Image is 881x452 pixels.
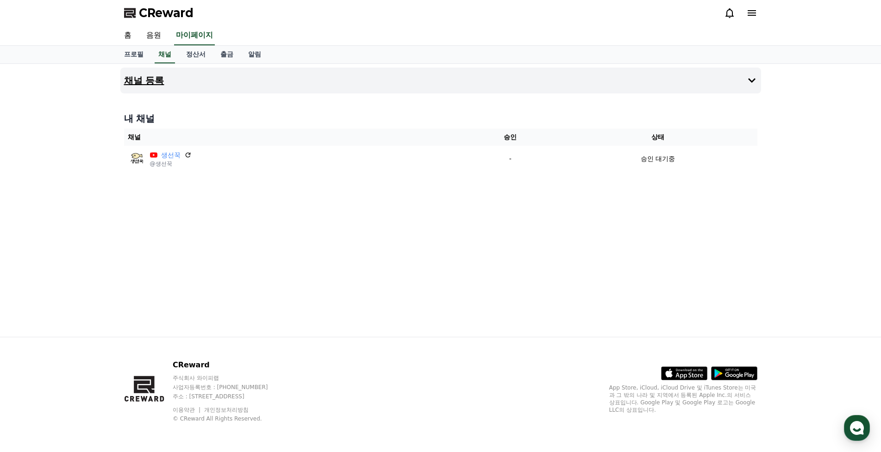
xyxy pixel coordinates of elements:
[124,112,757,125] h4: 내 채널
[61,293,119,316] a: 대화
[173,359,286,371] p: CReward
[139,26,169,45] a: 음원
[155,46,175,63] a: 채널
[241,46,269,63] a: 알림
[173,415,286,422] p: © CReward All Rights Reserved.
[609,384,757,414] p: App Store, iCloud, iCloud Drive 및 iTunes Store는 미국과 그 밖의 나라 및 지역에서 등록된 Apple Inc.의 서비스 상표입니다. Goo...
[173,407,202,413] a: 이용약관
[161,150,181,160] a: 생선꾹
[124,75,164,86] h4: 채널 등록
[213,46,241,63] a: 출금
[29,307,35,315] span: 홈
[117,46,151,63] a: 프로필
[204,407,249,413] a: 개인정보처리방침
[128,149,146,168] img: 생선꾹
[143,307,154,315] span: 설정
[139,6,194,20] span: CReward
[179,46,213,63] a: 정산서
[559,129,757,146] th: 상태
[119,293,178,316] a: 설정
[173,384,286,391] p: 사업자등록번호 : [PHONE_NUMBER]
[150,160,192,167] p: @생선꾹
[85,308,96,315] span: 대화
[174,26,215,45] a: 마이페이지
[462,129,559,146] th: 승인
[466,154,555,164] p: -
[3,293,61,316] a: 홈
[120,68,761,93] button: 채널 등록
[124,129,462,146] th: 채널
[173,393,286,400] p: 주소 : [STREET_ADDRESS]
[124,6,194,20] a: CReward
[117,26,139,45] a: 홈
[173,374,286,382] p: 주식회사 와이피랩
[641,154,675,164] p: 승인 대기중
